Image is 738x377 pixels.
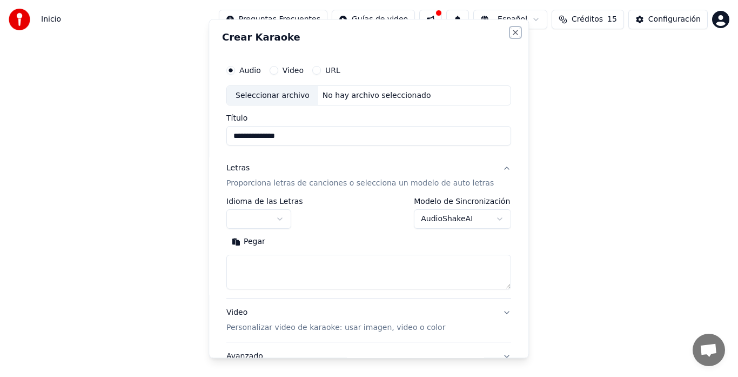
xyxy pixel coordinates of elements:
h2: Crear Karaoke [222,32,515,42]
p: Personalizar video de karaoke: usar imagen, video o color [226,323,445,334]
label: Idioma de las Letras [226,198,303,206]
button: LetrasProporciona letras de canciones o selecciona un modelo de auto letras [226,155,511,198]
p: Proporciona letras de canciones o selecciona un modelo de auto letras [226,178,494,189]
label: Audio [239,67,261,74]
button: Avanzado [226,343,511,371]
label: URL [325,67,340,74]
div: Video [226,308,445,334]
button: VideoPersonalizar video de karaoke: usar imagen, video o color [226,299,511,342]
div: LetrasProporciona letras de canciones o selecciona un modelo de auto letras [226,198,511,299]
div: Seleccionar archivo [227,86,318,105]
label: Modelo de Sincronización [414,198,512,206]
label: Título [226,115,511,122]
label: Video [283,67,304,74]
button: Pegar [226,234,271,251]
div: No hay archivo seleccionado [318,90,435,101]
div: Letras [226,163,250,174]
